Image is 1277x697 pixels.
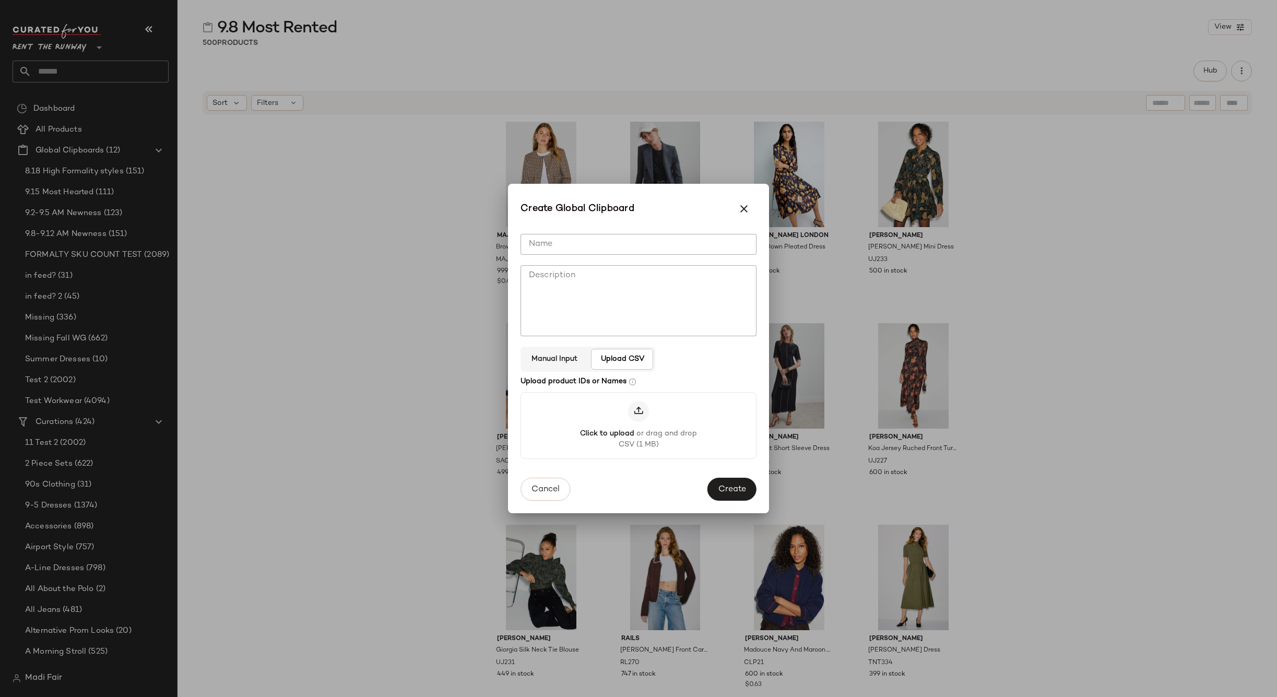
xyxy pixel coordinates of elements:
span: CSV (1 MB) [619,439,659,450]
button: Manual Input [523,349,586,370]
span: Click to upload [580,428,634,439]
div: Upload product IDs or Names [521,376,756,387]
span: Upload CSV [600,355,644,363]
button: Cancel [521,478,570,501]
span: or drag and drop [636,428,697,439]
span: Manual Input [531,355,577,363]
span: Create Global Clipboard [521,202,634,216]
span: Cancel [531,485,560,494]
button: Create [707,478,756,501]
span: Create [718,485,746,494]
button: Upload CSV [591,349,653,370]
